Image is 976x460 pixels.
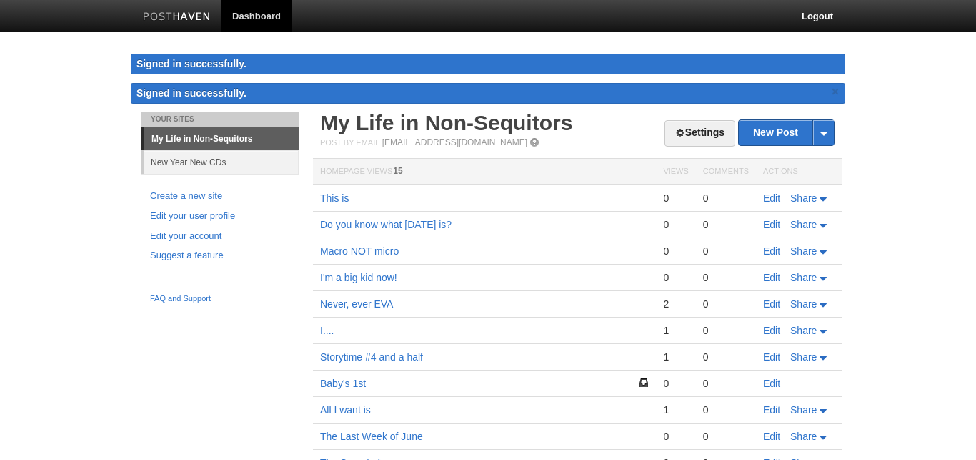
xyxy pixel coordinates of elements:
span: Share [790,351,817,363]
div: 0 [703,430,749,443]
a: Edit your account [150,229,290,244]
span: Post by Email [320,138,379,147]
a: Edit [763,404,780,416]
a: Edit [763,192,780,204]
a: All I want is [320,404,371,416]
a: Macro NOT micro [320,245,399,257]
a: FAQ and Support [150,293,290,305]
a: Do you know what [DATE] is? [320,219,452,230]
a: The Last Week of June [320,431,423,442]
div: 0 [703,192,749,205]
div: 0 [663,271,688,284]
span: Share [790,245,817,257]
div: 0 [703,377,749,390]
div: 1 [663,324,688,337]
th: Homepage Views [313,159,656,185]
a: [EMAIL_ADDRESS][DOMAIN_NAME] [382,137,527,147]
div: 0 [703,403,749,416]
a: New Post [739,120,834,145]
span: Share [790,272,817,283]
div: 0 [703,351,749,363]
div: 0 [703,271,749,284]
a: Edit [763,351,780,363]
span: 15 [393,166,402,176]
a: My Life in Non-Sequitors [320,111,572,134]
span: Share [790,325,817,336]
span: Share [790,404,817,416]
div: 0 [663,377,688,390]
div: 0 [703,324,749,337]
a: Edit [763,378,780,389]
a: This is [320,192,349,204]
a: Settings [664,120,735,147]
div: 0 [703,218,749,231]
th: Views [656,159,695,185]
div: 0 [703,298,749,310]
a: Storytime #4 and a half [320,351,423,363]
a: Edit [763,325,780,336]
span: Share [790,192,817,204]
div: 0 [663,430,688,443]
img: Posthaven-bar [143,12,211,23]
a: × [829,83,842,101]
span: Signed in successfully. [136,87,247,99]
div: Signed in successfully. [131,54,845,74]
span: Share [790,431,817,442]
div: 1 [663,403,688,416]
a: Never, ever EVA [320,298,393,310]
a: Create a new site [150,189,290,204]
th: Comments [696,159,756,185]
th: Actions [756,159,842,185]
a: Edit [763,431,780,442]
a: Baby's 1st [320,378,366,389]
div: 2 [663,298,688,310]
a: Edit your user profile [150,209,290,224]
a: Suggest a feature [150,248,290,263]
a: Edit [763,245,780,257]
li: Your Sites [141,112,299,127]
div: 0 [703,245,749,258]
div: 0 [663,192,688,205]
a: Edit [763,272,780,283]
div: 1 [663,351,688,363]
span: Share [790,298,817,310]
a: I'm a big kid now! [320,272,397,283]
a: I.... [320,325,334,336]
div: 0 [663,218,688,231]
a: Edit [763,298,780,310]
div: 0 [663,245,688,258]
a: My Life in Non-Sequitors [144,127,299,150]
a: Edit [763,219,780,230]
span: Share [790,219,817,230]
a: New Year New CDs [144,150,299,174]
